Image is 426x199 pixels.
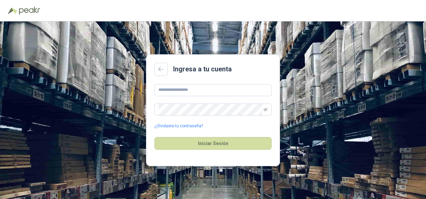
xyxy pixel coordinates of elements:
a: ¿Olvidaste tu contraseña? [154,123,203,129]
button: Iniciar Sesión [154,137,272,150]
img: Peakr [19,7,40,15]
img: Logo [8,7,17,14]
h2: Ingresa a tu cuenta [173,64,232,74]
span: eye-invisible [264,108,268,112]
